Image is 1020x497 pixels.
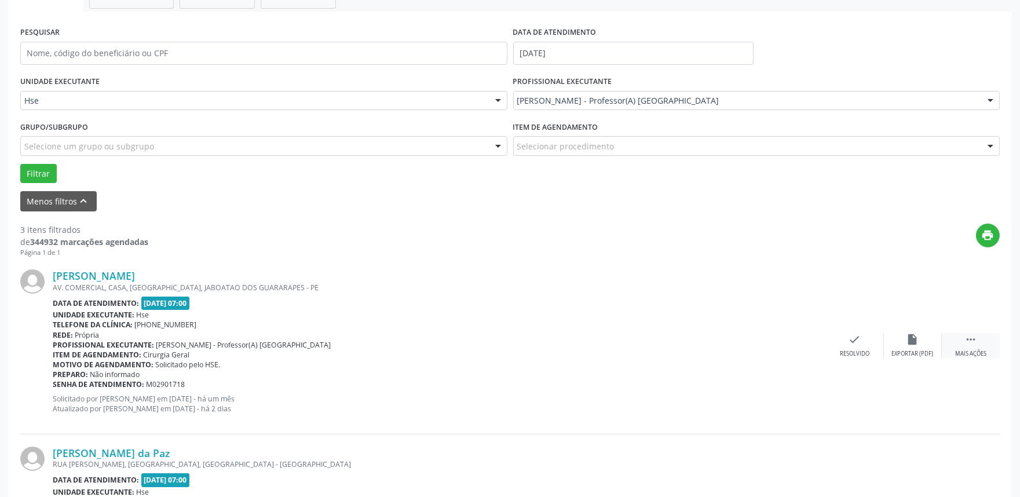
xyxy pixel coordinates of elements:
[53,350,141,360] b: Item de agendamento:
[24,95,484,107] span: Hse
[53,310,134,320] b: Unidade executante:
[53,320,133,330] b: Telefone da clínica:
[53,487,134,497] b: Unidade executante:
[141,297,190,310] span: [DATE] 07:00
[517,95,977,107] span: [PERSON_NAME] - Professor(A) [GEOGRAPHIC_DATA]
[135,320,197,330] span: [PHONE_NUMBER]
[20,118,88,136] label: Grupo/Subgrupo
[513,42,754,65] input: Selecione um intervalo
[20,191,97,211] button: Menos filtroskeyboard_arrow_up
[513,73,612,91] label: PROFISSIONAL EXECUTANTE
[53,298,139,308] b: Data de atendimento:
[53,360,153,370] b: Motivo de agendamento:
[137,310,149,320] span: Hse
[20,236,148,248] div: de
[78,195,90,207] i: keyboard_arrow_up
[53,447,170,459] a: [PERSON_NAME] da Paz
[20,224,148,236] div: 3 itens filtrados
[53,370,88,379] b: Preparo:
[964,333,977,346] i: 
[955,350,986,358] div: Mais ações
[141,473,190,487] span: [DATE] 07:00
[20,164,57,184] button: Filtrar
[147,379,185,389] span: M02901718
[156,340,331,350] span: [PERSON_NAME] - Professor(A) [GEOGRAPHIC_DATA]
[892,350,934,358] div: Exportar (PDF)
[20,248,148,258] div: Página 1 de 1
[982,229,995,242] i: print
[906,333,919,346] i: insert_drive_file
[20,73,100,91] label: UNIDADE EXECUTANTE
[53,283,826,293] div: AV. COMERCIAL, CASA, [GEOGRAPHIC_DATA], JABOATAO DOS GUARARAPES - PE
[20,269,45,294] img: img
[513,24,597,42] label: DATA DE ATENDIMENTO
[20,42,507,65] input: Nome, código do beneficiário ou CPF
[30,236,148,247] strong: 344932 marcações agendadas
[20,447,45,471] img: img
[53,394,826,414] p: Solicitado por [PERSON_NAME] em [DATE] - há um mês Atualizado por [PERSON_NAME] em [DATE] - há 2 ...
[513,118,598,136] label: Item de agendamento
[849,333,861,346] i: check
[53,475,139,485] b: Data de atendimento:
[53,330,73,340] b: Rede:
[156,360,221,370] span: Solicitado pelo HSE.
[53,269,135,282] a: [PERSON_NAME]
[976,224,1000,247] button: print
[840,350,869,358] div: Resolvido
[517,140,615,152] span: Selecionar procedimento
[90,370,140,379] span: Não informado
[137,487,149,497] span: Hse
[20,24,60,42] label: PESQUISAR
[53,379,144,389] b: Senha de atendimento:
[144,350,190,360] span: Cirurgia Geral
[24,140,154,152] span: Selecione um grupo ou subgrupo
[75,330,100,340] span: Própria
[53,459,826,469] div: RUA [PERSON_NAME], [GEOGRAPHIC_DATA], [GEOGRAPHIC_DATA] - [GEOGRAPHIC_DATA]
[53,340,154,350] b: Profissional executante:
